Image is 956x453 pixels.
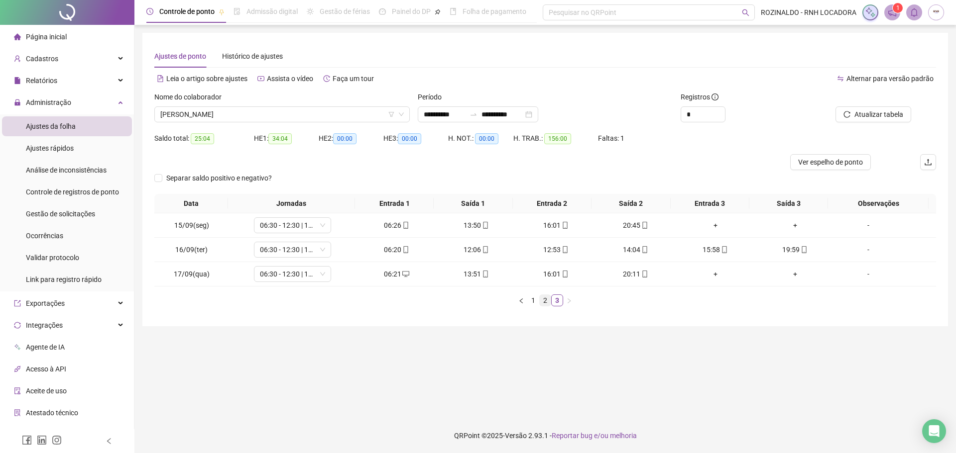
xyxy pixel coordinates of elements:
[435,9,441,15] span: pushpin
[320,222,326,228] span: down
[320,271,326,277] span: down
[154,91,228,102] label: Nome do colaborador
[26,275,102,283] span: Link para registro rápido
[26,77,57,85] span: Relatórios
[561,222,569,229] span: mobile
[26,299,65,307] span: Exportações
[463,7,526,15] span: Folha de pagamento
[441,269,512,279] div: 13:51
[513,133,598,144] div: H. TRAB.:
[527,294,539,306] li: 1
[681,91,718,102] span: Registros
[720,246,728,253] span: mobile
[26,33,67,41] span: Página inicial
[260,267,325,281] span: 06:30 - 12:30 | 16:00 - 18:00
[680,269,751,279] div: +
[333,75,374,83] span: Faça um tour
[759,269,831,279] div: +
[14,99,21,106] span: lock
[392,7,431,15] span: Painel do DP
[26,321,63,329] span: Integrações
[434,194,512,213] th: Saída 1
[470,110,478,118] span: to
[361,244,433,255] div: 06:20
[448,133,513,144] div: H. NOT.:
[481,246,489,253] span: mobile
[680,244,751,255] div: 15:58
[924,158,932,166] span: upload
[600,220,672,231] div: 20:45
[640,222,648,229] span: mobile
[14,300,21,307] span: export
[175,246,208,254] span: 16/09(ter)
[14,409,21,416] span: solution
[157,75,164,82] span: file-text
[355,194,434,213] th: Entrada 1
[26,387,67,395] span: Aceite de uso
[268,133,292,144] span: 34:04
[14,55,21,62] span: user-add
[134,418,956,453] footer: QRPoint © 2025 - 2.93.1 -
[333,133,357,144] span: 00:00
[260,218,325,233] span: 06:30 - 12:30 | 16:00 - 18:00
[26,210,95,218] span: Gestão de solicitações
[26,409,78,417] span: Atestado técnico
[505,432,527,440] span: Versão
[552,295,563,306] a: 3
[154,194,228,213] th: Data
[712,93,718,100] span: info-circle
[160,107,404,122] span: CLAUDIO VITORINO SILVA
[893,3,903,13] sup: 1
[680,220,751,231] div: +
[52,435,62,445] span: instagram
[520,269,592,279] div: 16:01
[832,198,924,209] span: Observações
[561,271,569,277] span: mobile
[528,295,539,306] a: 1
[323,75,330,82] span: history
[761,7,856,18] span: ROZINALDO - RNH LOCADORA
[475,133,498,144] span: 00:00
[254,133,319,144] div: HE 1:
[520,220,592,231] div: 16:01
[162,173,276,183] span: Separar saldo positivo e negativo?
[361,269,433,279] div: 06:21
[320,7,370,15] span: Gestão de férias
[246,7,298,15] span: Admissão digital
[450,8,457,15] span: book
[174,221,209,229] span: 15/09(seg)
[260,242,325,257] span: 06:30 - 12:30 | 16:00 - 18:00
[26,166,107,174] span: Análise de inconsistências
[401,222,409,229] span: mobile
[640,246,648,253] span: mobile
[843,111,850,118] span: reload
[26,365,66,373] span: Acesso à API
[26,232,63,240] span: Ocorrências
[383,133,448,144] div: HE 3:
[228,194,355,213] th: Jornadas
[191,133,214,144] span: 25:04
[790,154,871,170] button: Ver espelho de ponto
[837,75,844,82] span: swap
[540,295,551,306] a: 2
[174,270,210,278] span: 17/09(qua)
[828,194,928,213] th: Observações
[759,220,831,231] div: +
[592,194,670,213] th: Saída 2
[481,222,489,229] span: mobile
[398,133,421,144] span: 00:00
[515,294,527,306] button: left
[26,343,65,351] span: Agente de IA
[267,75,313,83] span: Assista o vídeo
[513,194,592,213] th: Entrada 2
[839,244,898,255] div: -
[598,134,624,142] span: Faltas: 1
[26,55,58,63] span: Cadastros
[159,7,215,15] span: Controle de ponto
[154,51,206,62] div: Ajustes de ponto
[146,8,153,15] span: clock-circle
[800,246,808,253] span: mobile
[470,110,478,118] span: swap-right
[888,8,897,17] span: notification
[234,8,240,15] span: file-done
